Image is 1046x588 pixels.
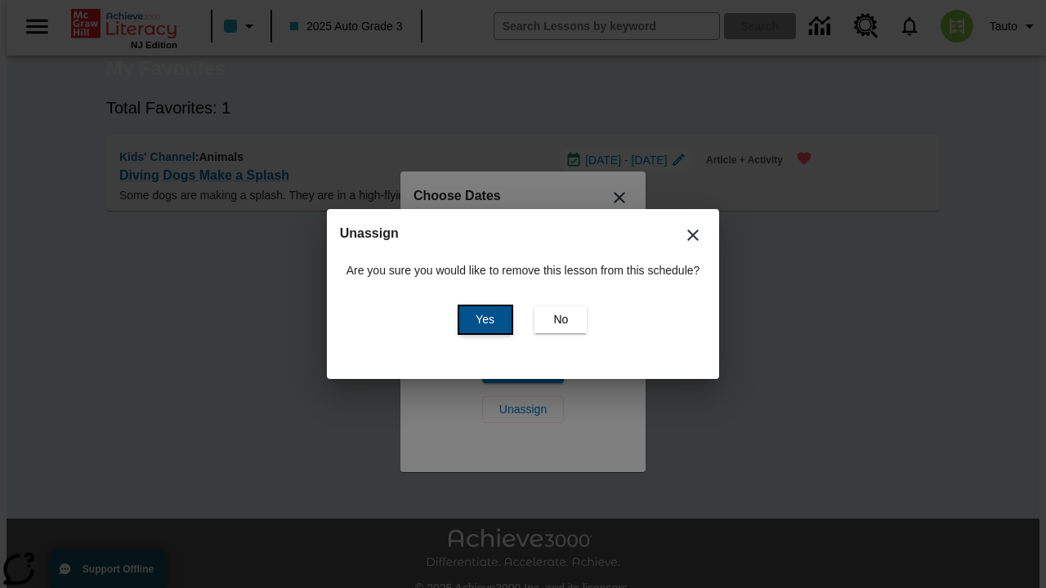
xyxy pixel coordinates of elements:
[534,306,587,333] button: No
[673,216,713,255] button: Close
[476,311,494,328] span: Yes
[346,262,700,279] p: Are you sure you would like to remove this lesson from this schedule?
[340,222,707,245] h2: Unassign
[459,306,512,333] button: Yes
[553,311,568,328] span: No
